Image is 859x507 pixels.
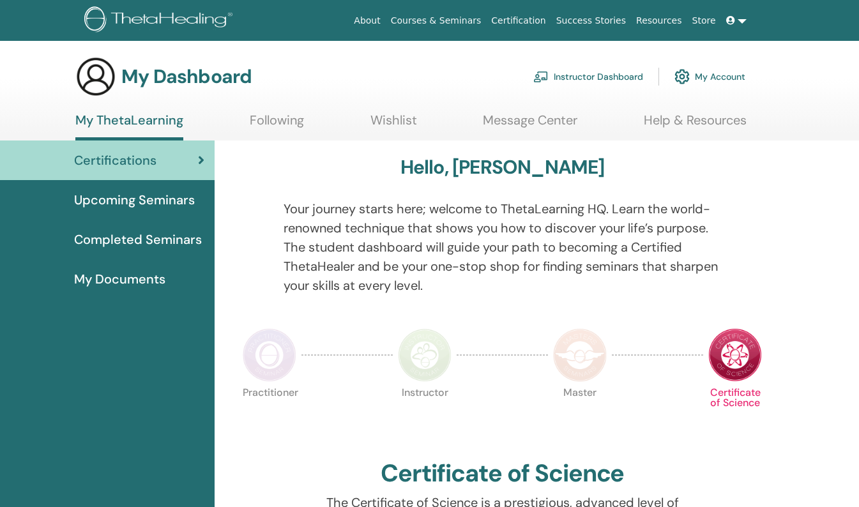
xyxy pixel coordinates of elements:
img: logo.png [84,6,237,35]
img: Instructor [398,328,452,382]
a: Message Center [483,112,577,137]
img: Certificate of Science [708,328,762,382]
h2: Certificate of Science [381,459,625,488]
a: Resources [631,9,687,33]
a: Success Stories [551,9,631,33]
a: Help & Resources [644,112,747,137]
a: Following [250,112,304,137]
a: My Account [674,63,745,91]
span: Completed Seminars [74,230,202,249]
a: My ThetaLearning [75,112,183,140]
a: Store [687,9,721,33]
a: Wishlist [370,112,417,137]
p: Your journey starts here; welcome to ThetaLearning HQ. Learn the world-renowned technique that sh... [284,199,722,295]
h3: My Dashboard [121,65,252,88]
img: generic-user-icon.jpg [75,56,116,97]
p: Instructor [398,388,452,441]
h3: Hello, [PERSON_NAME] [400,156,605,179]
span: My Documents [74,269,165,289]
img: cog.svg [674,66,690,87]
a: Certification [486,9,551,33]
img: Master [553,328,607,382]
p: Master [553,388,607,441]
img: chalkboard-teacher.svg [533,71,549,82]
span: Certifications [74,151,156,170]
span: Upcoming Seminars [74,190,195,209]
p: Practitioner [243,388,296,441]
a: Courses & Seminars [386,9,487,33]
img: Practitioner [243,328,296,382]
a: About [349,9,385,33]
p: Certificate of Science [708,388,762,441]
a: Instructor Dashboard [533,63,643,91]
